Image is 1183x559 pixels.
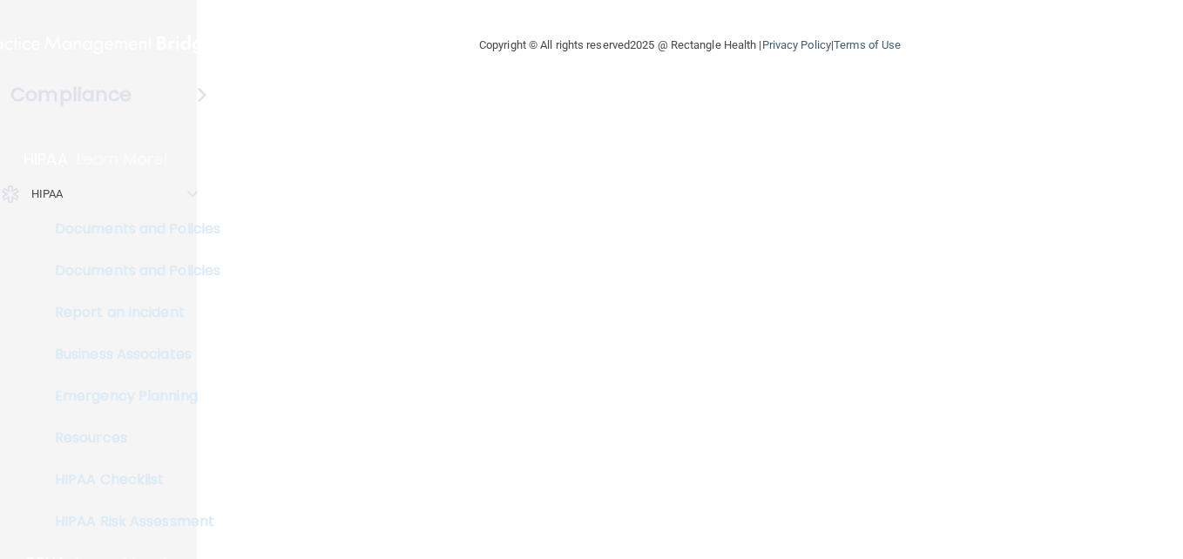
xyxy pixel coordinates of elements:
p: Documents and Policies [11,220,249,238]
p: HIPAA [24,149,68,170]
p: HIPAA [31,184,64,205]
h4: Compliance [10,83,132,107]
p: Resources [11,429,249,447]
p: HIPAA Checklist [11,471,249,488]
p: Documents and Policies [11,262,249,279]
a: Privacy Policy [762,38,831,51]
p: Report an Incident [11,304,249,321]
div: Copyright © All rights reserved 2025 @ Rectangle Health | | [372,17,1008,73]
a: Terms of Use [834,38,901,51]
p: Emergency Planning [11,387,249,405]
p: HIPAA Risk Assessment [11,513,249,530]
p: Business Associates [11,346,249,363]
p: Learn More! [77,149,169,170]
